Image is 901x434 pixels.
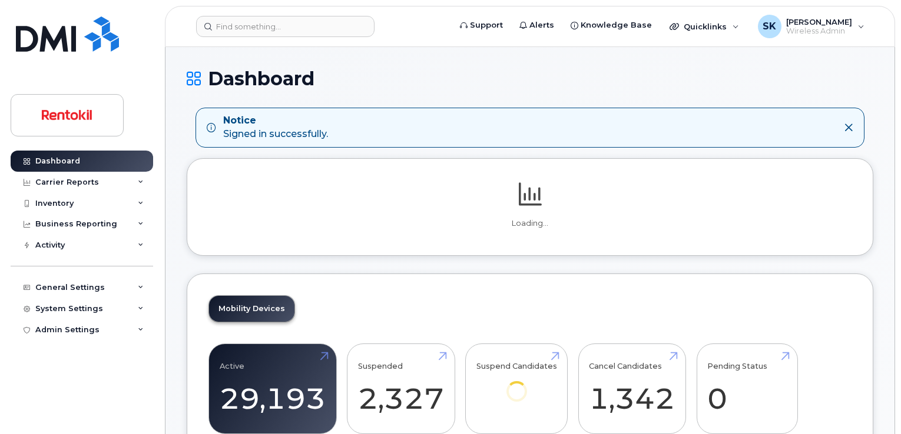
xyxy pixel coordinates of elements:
[220,350,326,428] a: Active 29,193
[358,350,444,428] a: Suspended 2,327
[476,350,557,418] a: Suspend Candidates
[707,350,787,428] a: Pending Status 0
[223,114,328,141] div: Signed in successfully.
[589,350,675,428] a: Cancel Candidates 1,342
[223,114,328,128] strong: Notice
[208,218,852,229] p: Loading...
[209,296,294,322] a: Mobility Devices
[187,68,873,89] h1: Dashboard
